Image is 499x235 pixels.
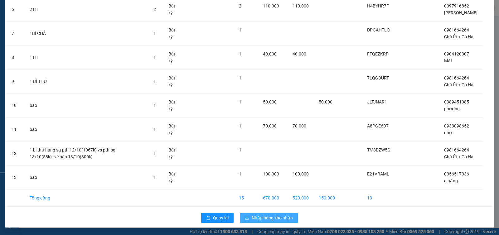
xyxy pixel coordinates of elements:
[239,99,241,104] span: 1
[367,3,389,8] span: H4BYHR7F
[153,79,156,84] span: 1
[444,27,469,32] span: 0981664264
[367,27,390,32] span: DPGAHTLQ
[263,123,277,128] span: 70.000
[234,189,258,207] td: 15
[239,75,241,80] span: 1
[319,99,332,104] span: 50.000
[7,46,25,70] td: 8
[7,94,25,117] td: 10
[239,147,241,152] span: 1
[444,99,469,104] span: 0389451085
[293,123,306,128] span: 70.000
[7,70,25,94] td: 9
[239,171,241,176] span: 1
[367,123,389,128] span: A8PGE6D7
[153,31,156,36] span: 1
[444,75,469,80] span: 0981664264
[252,214,293,221] span: Nhập hàng kho nhận
[239,123,241,128] span: 1
[444,58,452,63] span: MAI
[263,3,279,8] span: 110.000
[258,189,288,207] td: 670.000
[293,51,306,56] span: 40.000
[367,51,389,56] span: FFQEZKRP
[367,99,387,104] span: JLTJNAR1
[25,165,148,189] td: bao
[444,10,477,15] span: [PERSON_NAME]
[153,127,156,132] span: 1
[263,171,279,176] span: 100.000
[163,141,185,165] td: Bất kỳ
[288,189,314,207] td: 520.000
[213,214,229,221] span: Quay lại
[367,147,390,152] span: TM8DZW5G
[153,151,156,156] span: 1
[444,178,458,183] span: c.hằng
[163,70,185,94] td: Bất kỳ
[263,51,277,56] span: 40.000
[153,7,156,12] span: 2
[7,141,25,165] td: 12
[444,51,469,56] span: 0904120307
[245,216,249,221] span: download
[25,117,148,141] td: bao
[201,213,234,223] button: rollbackQuay lại
[367,75,389,80] span: 7LQGDURT
[239,51,241,56] span: 1
[444,130,452,135] span: nhự
[239,27,241,32] span: 1
[240,213,298,223] button: downloadNhập hàng kho nhận
[444,3,469,8] span: 0397916852
[25,70,148,94] td: 1 BÌ THƯ
[444,171,469,176] span: 0356517336
[153,175,156,180] span: 1
[444,154,473,159] span: Chú Út + Cô Hà
[444,147,469,152] span: 0981664264
[444,123,469,128] span: 0933098652
[25,22,148,46] td: 1BÌ CHẢ
[444,106,460,111] span: phương
[293,171,309,176] span: 100.000
[367,171,389,176] span: E21VRAML
[153,103,156,108] span: 1
[314,189,340,207] td: 150.000
[25,94,148,117] td: bao
[239,3,241,8] span: 2
[444,82,473,87] span: Chú Út + Cô Hà
[362,189,396,207] td: 13
[163,165,185,189] td: Bất kỳ
[25,46,148,70] td: 1TH
[163,117,185,141] td: Bất kỳ
[153,55,156,60] span: 1
[25,189,148,207] td: Tổng cộng
[206,216,211,221] span: rollback
[263,99,277,104] span: 50.000
[7,22,25,46] td: 7
[7,165,25,189] td: 13
[7,117,25,141] td: 11
[25,141,148,165] td: 1 bì thư hàng sg-pth 12/10(1067k) vs pth-sg 13/10(58k)+vé bán 13/10(800k)
[163,94,185,117] td: Bất kỳ
[293,3,309,8] span: 110.000
[163,22,185,46] td: Bất kỳ
[163,46,185,70] td: Bất kỳ
[444,34,473,39] span: Chú Út + Cô Hà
